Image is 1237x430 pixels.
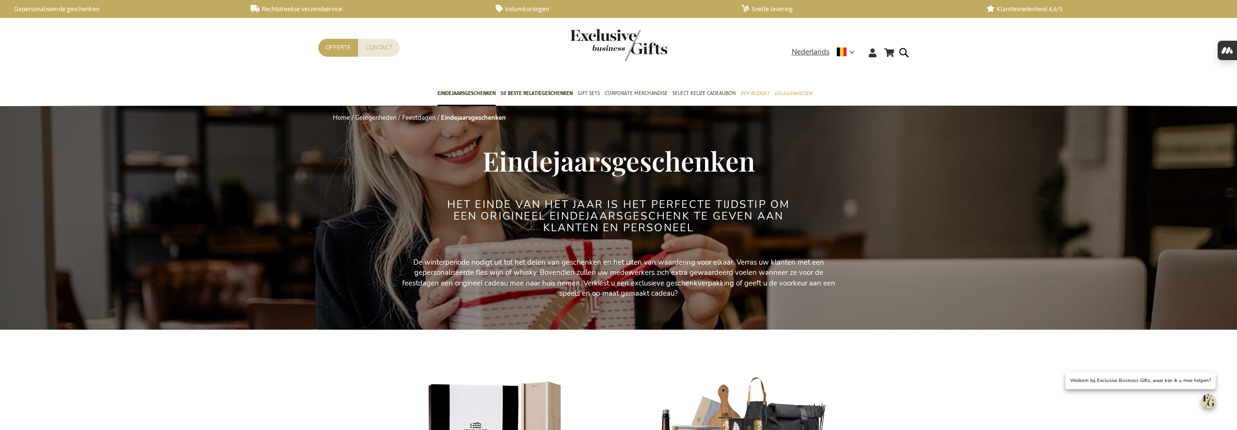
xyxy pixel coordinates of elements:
span: Gelegenheden [774,88,812,98]
span: Nederlands [792,47,830,58]
img: Exclusive Business gifts logo [570,29,667,61]
a: Gelegenheden [355,113,396,122]
span: Eindejaarsgeschenken [438,88,496,98]
a: Snelle levering [741,5,971,13]
span: Per Budget [740,88,769,98]
a: Volumkortingen [496,5,726,13]
a: store logo [570,29,619,61]
p: De winterperiode nodigt uit tot het delen van geschenken en het uiten van waardering voor elkaar.... [401,257,837,299]
span: Gift Sets [578,88,600,98]
a: Klanttevredenheid 4,6/5 [986,5,1217,13]
span: Eindejaarsgeschenken [483,143,755,178]
span: Corporate Merchandise [605,88,668,98]
span: 50 beste relatiegeschenken [501,88,573,98]
span: Select Keuze Cadeaubon [673,88,736,98]
a: Rechtstreekse verzendservice [251,5,481,13]
div: Nederlands [792,47,861,58]
h2: Het einde van het jaar is het perfecte tijdstip om een origineel eindejaarsgeschenk te geven aan ... [437,199,800,234]
a: Feestdagen [402,113,436,122]
a: Offerte [318,39,358,57]
a: Gepersonaliseerde geschenken [5,5,235,13]
a: Contact [358,39,400,57]
a: Home [333,113,350,122]
strong: Eindejaarsgeschenken [441,113,506,122]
